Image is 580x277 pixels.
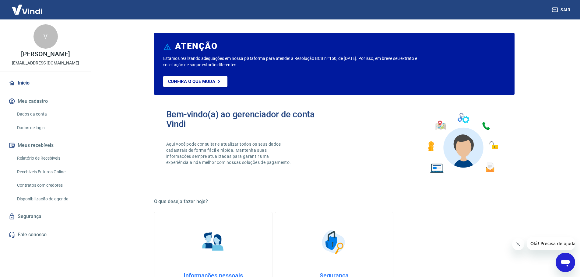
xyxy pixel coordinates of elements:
[551,4,573,16] button: Sair
[556,253,575,272] iframe: Botão para abrir a janela de mensagens
[15,179,84,192] a: Contratos com credores
[168,79,215,84] p: Confira o que muda
[319,227,349,257] img: Segurança
[33,24,58,49] div: V
[15,152,84,164] a: Relatório de Recebíveis
[15,193,84,205] a: Disponibilização de agenda
[163,76,227,87] a: Confira o que muda
[21,51,70,57] p: [PERSON_NAME]
[7,210,84,223] a: Segurança
[7,76,84,90] a: Início
[7,0,47,19] img: Vindi
[166,141,292,165] p: Aqui você pode consultar e atualizar todos os seus dados cadastrais de forma fácil e rápida. Mant...
[163,55,437,68] p: Estamos realizando adequações em nossa plataforma para atender a Resolução BCB nº 150, de [DATE]....
[154,199,515,205] h5: O que deseja fazer hoje?
[175,43,217,49] h6: ATENÇÃO
[12,60,79,66] p: [EMAIL_ADDRESS][DOMAIN_NAME]
[15,166,84,178] a: Recebíveis Futuros Online
[7,228,84,241] a: Fale conosco
[7,95,84,108] button: Meu cadastro
[15,108,84,120] a: Dados da conta
[15,122,84,134] a: Dados de login
[423,109,502,177] img: Imagem de um avatar masculino com diversos icones exemplificando as funcionalidades do gerenciado...
[512,238,524,250] iframe: Fechar mensagem
[4,4,51,9] span: Olá! Precisa de ajuda?
[527,237,575,250] iframe: Mensagem da empresa
[198,227,228,257] img: Informações pessoais
[166,109,334,129] h2: Bem-vindo(a) ao gerenciador de conta Vindi
[7,139,84,152] button: Meus recebíveis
